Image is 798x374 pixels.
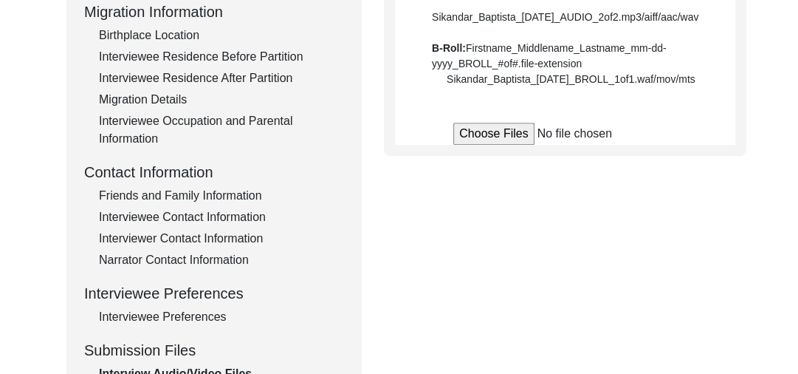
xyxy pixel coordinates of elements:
div: Contact Information [84,161,344,183]
div: Interviewer Contact Information [99,230,344,248]
div: Birthplace Location [99,27,344,44]
div: Friends and Family Information [99,187,344,205]
div: Interviewee Residence After Partition [99,69,344,87]
div: Interviewee Residence Before Partition [99,48,344,66]
div: Interviewee Preferences [99,308,344,326]
div: Narrator Contact Information [99,251,344,269]
b: B-Roll: [432,42,466,54]
div: Migration Information [84,1,344,23]
div: Submission Files [84,339,344,361]
div: Migration Details [99,91,344,109]
div: Interviewee Preferences [84,282,344,305]
div: Interviewee Contact Information [99,208,344,226]
div: Interviewee Occupation and Parental Information [99,112,344,148]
